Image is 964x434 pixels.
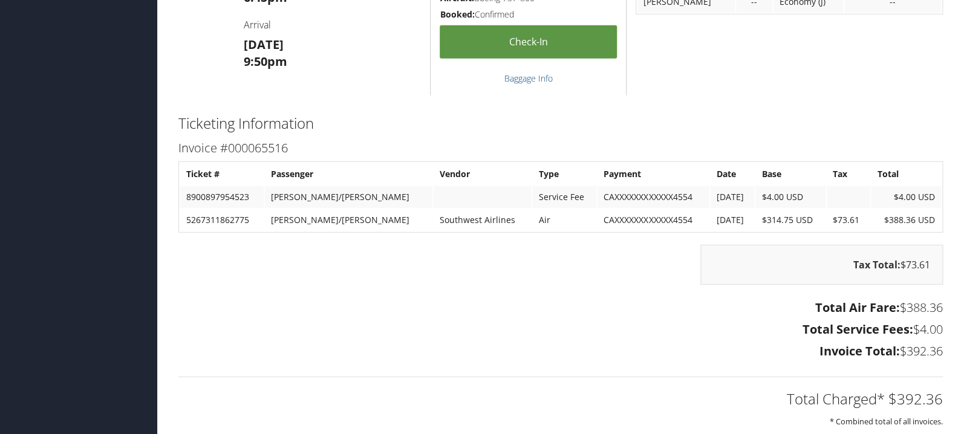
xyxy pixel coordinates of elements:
h3: $392.36 [178,343,943,360]
strong: Invoice Total: [819,343,900,359]
strong: Tax Total: [853,258,900,271]
small: * Combined total of all invoices. [830,416,943,427]
strong: [DATE] [244,36,284,53]
th: Base [755,163,826,185]
th: Payment [598,163,709,185]
h3: $388.36 [178,299,943,316]
td: Air [532,209,596,231]
td: [DATE] [711,186,754,208]
td: 5267311862775 [180,209,264,231]
td: $314.75 USD [755,209,826,231]
th: Total [871,163,941,185]
strong: Total Service Fees: [803,321,913,337]
strong: Total Air Fare: [815,299,900,316]
td: Southwest Airlines [434,209,531,231]
div: $73.61 [700,245,943,285]
h3: $4.00 [178,321,943,338]
th: Type [532,163,596,185]
h3: Invoice #000065516 [178,140,943,157]
th: Vendor [434,163,531,185]
td: $73.61 [827,209,870,231]
th: Tax [827,163,870,185]
h2: Ticketing Information [178,113,943,134]
td: $388.36 USD [871,209,941,231]
td: $4.00 USD [871,186,941,208]
td: CAXXXXXXXXXXXX4554 [598,209,709,231]
a: Check-in [440,25,617,59]
td: CAXXXXXXXXXXXX4554 [598,186,709,208]
h4: Arrival [244,18,422,31]
strong: 9:50pm [244,53,287,70]
td: [DATE] [711,209,754,231]
th: Ticket # [180,163,264,185]
td: $4.00 USD [755,186,826,208]
th: Passenger [265,163,432,185]
strong: Booked: [440,8,474,20]
h5: Confirmed [440,8,617,21]
td: Service Fee [532,186,596,208]
th: Date [711,163,754,185]
td: [PERSON_NAME]/[PERSON_NAME] [265,186,432,208]
h2: Total Charged* $392.36 [178,389,943,409]
a: Baggage Info [504,73,553,84]
td: [PERSON_NAME]/[PERSON_NAME] [265,209,432,231]
td: 8900897954523 [180,186,264,208]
